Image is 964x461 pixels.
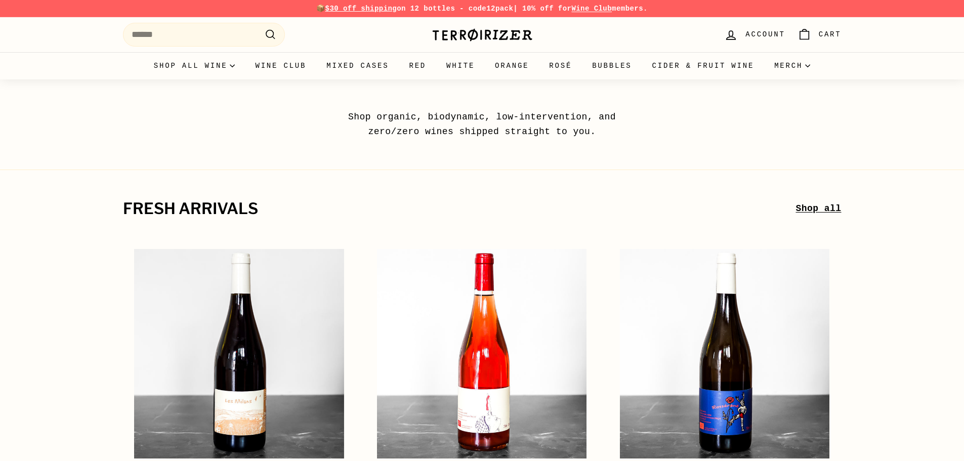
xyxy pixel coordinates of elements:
[539,52,582,79] a: Rosé
[123,3,842,14] p: 📦 on 12 bottles - code | 10% off for members.
[791,20,848,50] a: Cart
[718,20,791,50] a: Account
[123,200,796,218] h2: fresh arrivals
[316,52,399,79] a: Mixed Cases
[399,52,436,79] a: Red
[795,201,841,216] a: Shop all
[486,5,513,13] strong: 12pack
[819,29,842,40] span: Cart
[764,52,820,79] summary: Merch
[245,52,316,79] a: Wine Club
[642,52,765,79] a: Cider & Fruit Wine
[571,5,612,13] a: Wine Club
[325,110,639,139] p: Shop organic, biodynamic, low-intervention, and zero/zero wines shipped straight to you.
[103,52,862,79] div: Primary
[745,29,785,40] span: Account
[582,52,642,79] a: Bubbles
[436,52,485,79] a: White
[485,52,539,79] a: Orange
[325,5,397,13] span: $30 off shipping
[144,52,245,79] summary: Shop all wine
